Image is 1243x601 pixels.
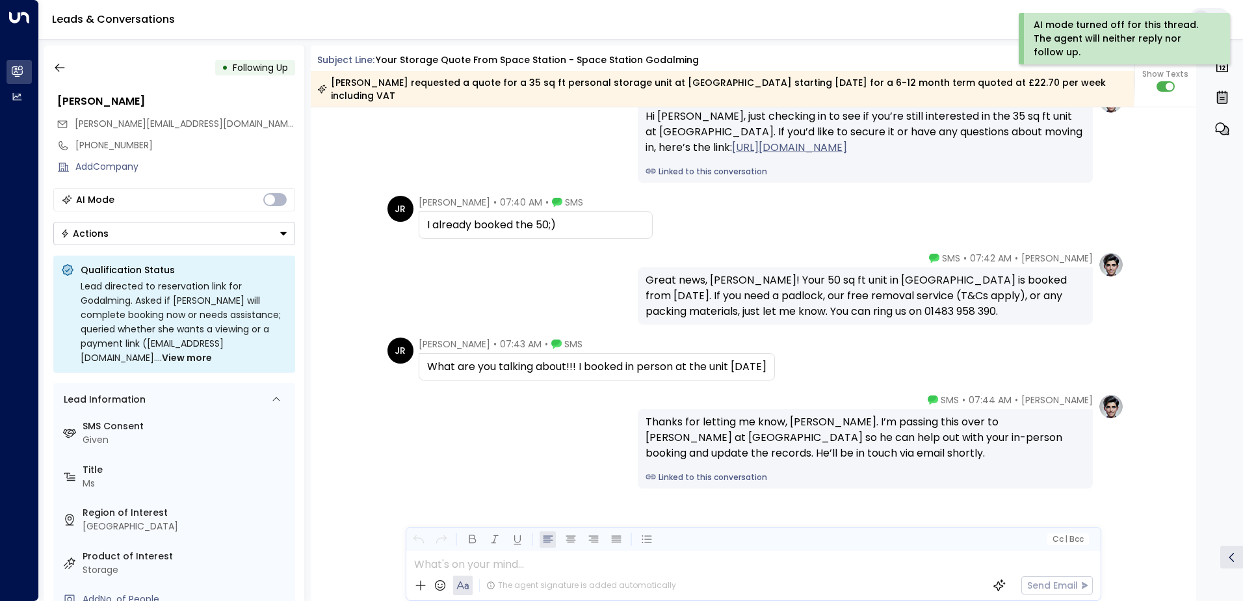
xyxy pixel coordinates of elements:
span: • [545,338,548,351]
div: AI Mode [76,193,114,206]
div: Great news, [PERSON_NAME]! Your 50 sq ft unit in [GEOGRAPHIC_DATA] is booked from [DATE]. If you ... [646,273,1085,319]
div: AI mode turned off for this thread. The agent will neither reply nor follow up. [1034,18,1212,59]
a: Linked to this conversation [646,166,1085,178]
span: 07:42 AM [970,252,1012,265]
span: Show Texts [1142,68,1188,80]
span: [PERSON_NAME] [1021,252,1093,265]
button: Redo [433,531,449,548]
span: jacqueline.riley1@btinternet.com [75,117,295,131]
div: [GEOGRAPHIC_DATA] [83,520,290,533]
div: AddCompany [75,160,295,174]
div: [PERSON_NAME] [57,94,295,109]
img: profile-logo.png [1098,394,1124,420]
div: What are you talking about!!! I booked in person at the unit [DATE] [427,359,766,375]
div: Actions [60,228,109,239]
div: I already booked the 50;) [427,217,644,233]
span: [PERSON_NAME] [419,338,490,351]
span: • [963,252,967,265]
span: SMS [942,252,960,265]
label: Title [83,463,290,477]
span: 07:44 AM [969,394,1012,407]
div: Thanks for letting me know, [PERSON_NAME]. I’m passing this over to [PERSON_NAME] at [GEOGRAPHIC_... [646,414,1085,461]
div: Storage [83,563,290,577]
p: Qualification Status [81,263,287,276]
a: Linked to this conversation [646,472,1085,483]
span: • [1015,394,1018,407]
div: Hi [PERSON_NAME], just checking in to see if you’re still interested in the 35 sq ft unit at [GEO... [646,109,1085,155]
span: [PERSON_NAME][EMAIL_ADDRESS][DOMAIN_NAME] [75,117,296,130]
div: The agent signature is added automatically [486,580,676,591]
span: SMS [941,394,959,407]
span: • [545,196,549,209]
span: Following Up [233,61,288,74]
span: • [493,338,497,351]
span: | [1065,535,1067,544]
div: Given [83,433,290,447]
a: [URL][DOMAIN_NAME] [732,140,847,155]
div: • [222,56,228,79]
span: Subject Line: [317,53,374,66]
label: Region of Interest [83,506,290,520]
span: 07:43 AM [500,338,542,351]
button: Actions [53,222,295,245]
span: • [493,196,497,209]
span: 07:40 AM [500,196,542,209]
span: SMS [565,196,583,209]
div: Lead directed to reservation link for Godalming. Asked if [PERSON_NAME] will complete booking now... [81,279,287,365]
span: [PERSON_NAME] [1021,394,1093,407]
span: • [1015,252,1018,265]
span: View more [162,351,212,365]
div: [PERSON_NAME] requested a quote for a 35 sq ft personal storage unit at [GEOGRAPHIC_DATA] startin... [317,76,1127,102]
div: JR [387,338,413,364]
span: Cc Bcc [1052,535,1083,544]
label: Product of Interest [83,550,290,563]
label: SMS Consent [83,420,290,433]
div: Button group with a nested menu [53,222,295,245]
span: SMS [564,338,582,351]
div: [PHONE_NUMBER] [75,139,295,152]
button: Cc|Bcc [1047,533,1088,546]
span: [PERSON_NAME] [419,196,490,209]
a: Leads & Conversations [52,12,175,27]
button: Undo [410,531,426,548]
div: Your storage quote from Space Station - Space Station Godalming [376,53,699,67]
div: Lead Information [59,393,146,407]
div: JR [387,196,413,222]
span: • [962,394,965,407]
img: profile-logo.png [1098,252,1124,278]
div: Ms [83,477,290,490]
